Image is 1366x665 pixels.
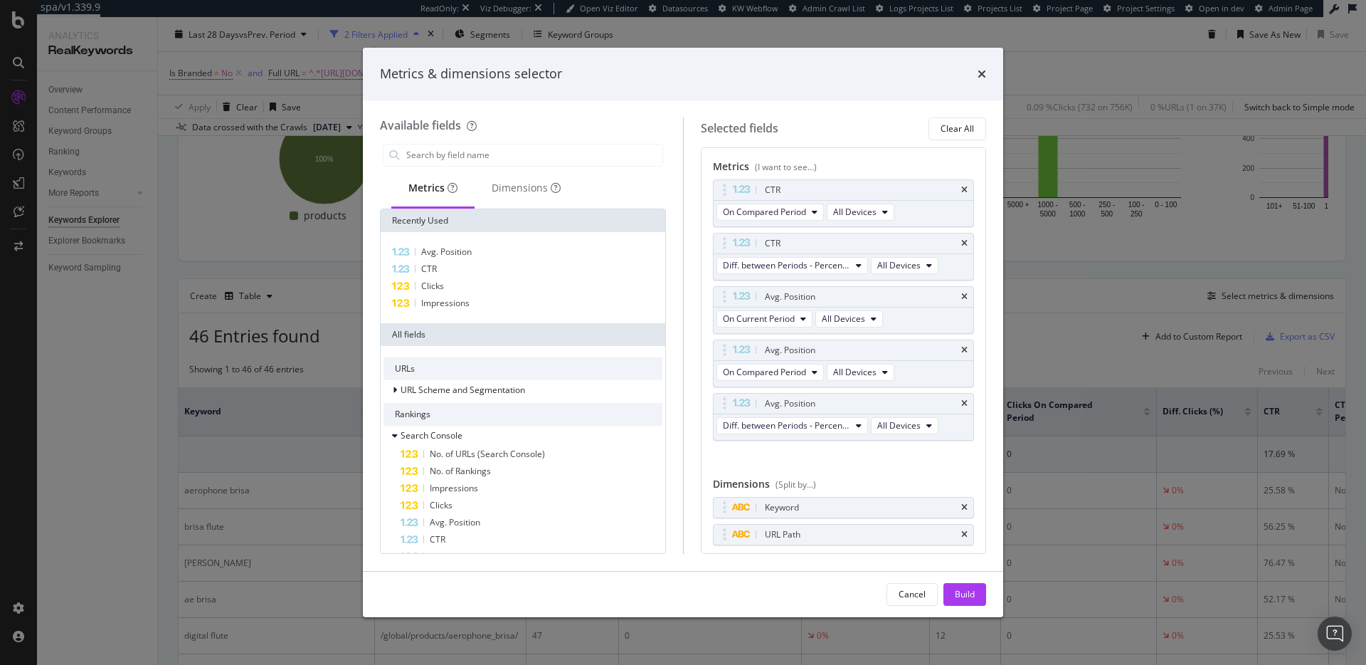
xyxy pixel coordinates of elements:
[421,246,472,258] span: Avg. Position
[381,323,665,346] div: All fields
[716,417,868,434] button: Diff. between Periods - Percentage
[833,366,877,378] span: All Devices
[713,340,975,387] div: Avg. PositiontimesOn Compared PeriodAll Devices
[871,417,938,434] button: All Devices
[713,179,975,227] div: CTRtimesOn Compared PeriodAll Devices
[713,393,975,441] div: Avg. PositiontimesDiff. between Periods - PercentageAll Devices
[430,482,478,494] span: Impressions
[401,429,462,441] span: Search Console
[381,209,665,232] div: Recently Used
[765,290,815,304] div: Avg. Position
[877,259,921,271] span: All Devices
[713,497,975,518] div: Keywordtimes
[430,499,452,511] span: Clicks
[430,465,491,477] span: No. of Rankings
[961,346,968,355] div: times
[765,183,780,197] div: CTR
[827,364,894,381] button: All Devices
[815,310,883,328] button: All Devices
[492,181,561,195] div: Dimensions
[886,583,938,606] button: Cancel
[363,48,1003,617] div: modal
[822,313,865,325] span: All Devices
[405,145,662,166] input: Search by field name
[961,239,968,248] div: times
[877,419,921,431] span: All Devices
[775,478,816,491] div: (Split by...)
[716,364,824,381] button: On Compared Period
[383,403,662,426] div: Rankings
[430,516,480,528] span: Avg. Position
[961,399,968,408] div: times
[380,65,562,83] div: Metrics & dimensions selector
[713,477,975,497] div: Dimensions
[723,366,806,378] span: On Compared Period
[833,206,877,218] span: All Devices
[408,181,457,195] div: Metrics
[713,524,975,545] div: URL Pathtimes
[943,583,986,606] button: Build
[765,236,780,251] div: CTR
[961,530,968,539] div: times
[713,286,975,334] div: Avg. PositiontimesOn Current PeriodAll Devices
[961,293,968,301] div: times
[765,397,815,411] div: Avg. Position
[871,257,938,274] button: All Devices
[430,448,545,460] span: No. of URLs (Search Console)
[716,310,812,328] button: On Current Period
[765,528,800,542] div: URL Path
[1318,617,1352,651] div: Open Intercom Messenger
[723,419,850,431] span: Diff. between Periods - Percentage
[961,503,968,512] div: times
[401,384,525,396] span: URL Scheme and Segmentation
[430,533,445,545] span: CTR
[928,117,986,140] button: Clear All
[955,588,975,600] div: Build
[723,313,795,325] span: On Current Period
[723,259,850,271] span: Diff. between Periods - Percentage
[961,186,968,194] div: times
[716,257,868,274] button: Diff. between Periods - Percentage
[899,588,926,600] div: Cancel
[827,204,894,221] button: All Devices
[765,501,799,515] div: Keyword
[421,297,470,309] span: Impressions
[380,117,461,133] div: Available fields
[716,204,824,221] button: On Compared Period
[701,120,778,137] div: Selected fields
[765,343,815,357] div: Avg. Position
[713,233,975,281] div: CTRtimesDiff. between Periods - PercentageAll Devices
[421,263,437,275] span: CTR
[383,357,662,380] div: URLs
[713,159,975,179] div: Metrics
[755,161,817,173] div: (I want to see...)
[978,65,986,83] div: times
[723,206,806,218] span: On Compared Period
[941,122,974,135] div: Clear All
[421,280,444,292] span: Clicks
